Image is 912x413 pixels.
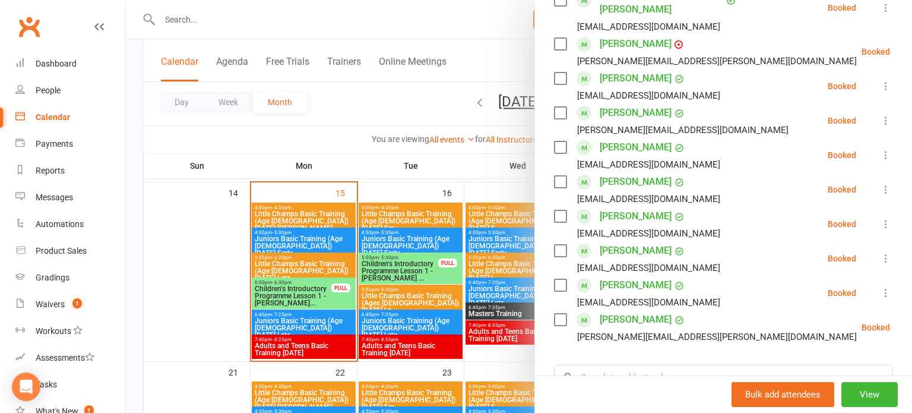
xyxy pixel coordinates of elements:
[600,276,672,295] a: [PERSON_NAME]
[577,157,720,172] div: [EMAIL_ADDRESS][DOMAIN_NAME]
[828,4,856,12] div: Booked
[15,51,125,77] a: Dashboard
[15,157,125,184] a: Reports
[12,373,40,401] div: Open Intercom Messenger
[15,238,125,264] a: Product Sales
[828,185,856,194] div: Booked
[36,166,65,175] div: Reports
[15,345,125,371] a: Assessments
[36,59,77,68] div: Dashboard
[36,326,71,336] div: Workouts
[600,207,672,226] a: [PERSON_NAME]
[577,88,720,103] div: [EMAIL_ADDRESS][DOMAIN_NAME]
[15,211,125,238] a: Automations
[600,138,672,157] a: [PERSON_NAME]
[828,116,856,125] div: Booked
[828,254,856,263] div: Booked
[600,241,672,260] a: [PERSON_NAME]
[577,295,720,310] div: [EMAIL_ADDRESS][DOMAIN_NAME]
[577,191,720,207] div: [EMAIL_ADDRESS][DOMAIN_NAME]
[36,86,61,95] div: People
[841,382,898,407] button: View
[862,48,890,56] div: Booked
[36,353,94,362] div: Assessments
[15,184,125,211] a: Messages
[731,382,834,407] button: Bulk add attendees
[577,329,857,345] div: [PERSON_NAME][EMAIL_ADDRESS][PERSON_NAME][DOMAIN_NAME]
[36,139,73,149] div: Payments
[600,172,672,191] a: [PERSON_NAME]
[600,34,672,53] a: [PERSON_NAME]
[577,53,857,69] div: [PERSON_NAME][EMAIL_ADDRESS][PERSON_NAME][DOMAIN_NAME]
[577,19,720,34] div: [EMAIL_ADDRESS][DOMAIN_NAME]
[72,298,82,308] span: 1
[600,310,672,329] a: [PERSON_NAME]
[554,365,893,390] input: Search to add attendees
[828,289,856,297] div: Booked
[36,246,87,256] div: Product Sales
[15,131,125,157] a: Payments
[828,220,856,228] div: Booked
[15,291,125,318] a: Waivers 1
[15,318,125,345] a: Workouts
[36,299,65,309] div: Waivers
[600,69,672,88] a: [PERSON_NAME]
[577,260,720,276] div: [EMAIL_ADDRESS][DOMAIN_NAME]
[36,219,84,229] div: Automations
[15,371,125,398] a: Tasks
[600,103,672,122] a: [PERSON_NAME]
[577,226,720,241] div: [EMAIL_ADDRESS][DOMAIN_NAME]
[15,104,125,131] a: Calendar
[15,264,125,291] a: Gradings
[14,12,44,42] a: Clubworx
[577,122,788,138] div: [PERSON_NAME][EMAIL_ADDRESS][DOMAIN_NAME]
[828,82,856,90] div: Booked
[36,380,57,389] div: Tasks
[36,193,73,202] div: Messages
[862,323,890,332] div: Booked
[36,273,69,282] div: Gradings
[828,151,856,159] div: Booked
[36,112,70,122] div: Calendar
[15,77,125,104] a: People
